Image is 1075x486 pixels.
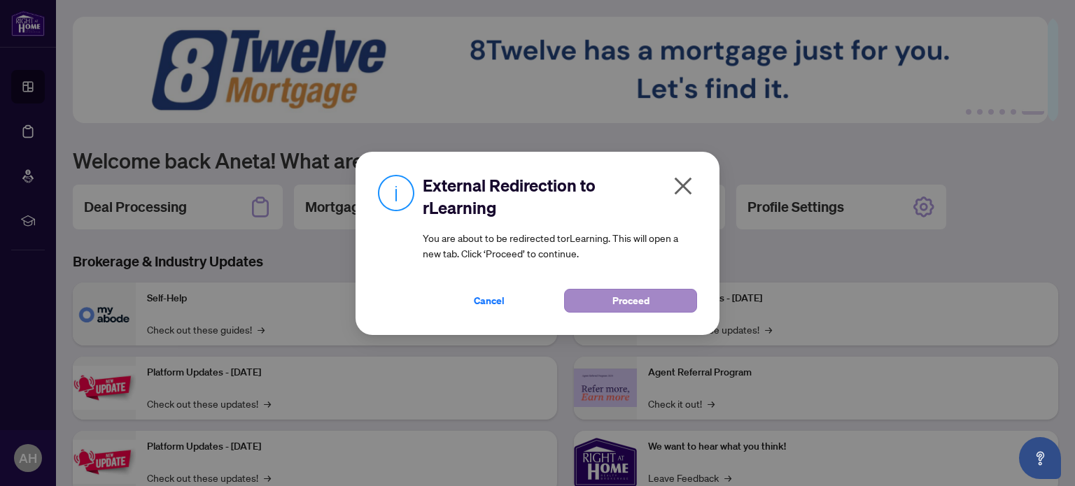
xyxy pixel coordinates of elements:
span: close [672,175,694,197]
img: Info Icon [378,174,414,211]
h2: External Redirection to rLearning [423,174,697,219]
span: Proceed [612,290,649,312]
span: Cancel [474,290,505,312]
button: Open asap [1019,437,1061,479]
button: Proceed [564,289,697,313]
button: Cancel [423,289,556,313]
div: You are about to be redirected to rLearning . This will open a new tab. Click ‘Proceed’ to continue. [423,174,697,313]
